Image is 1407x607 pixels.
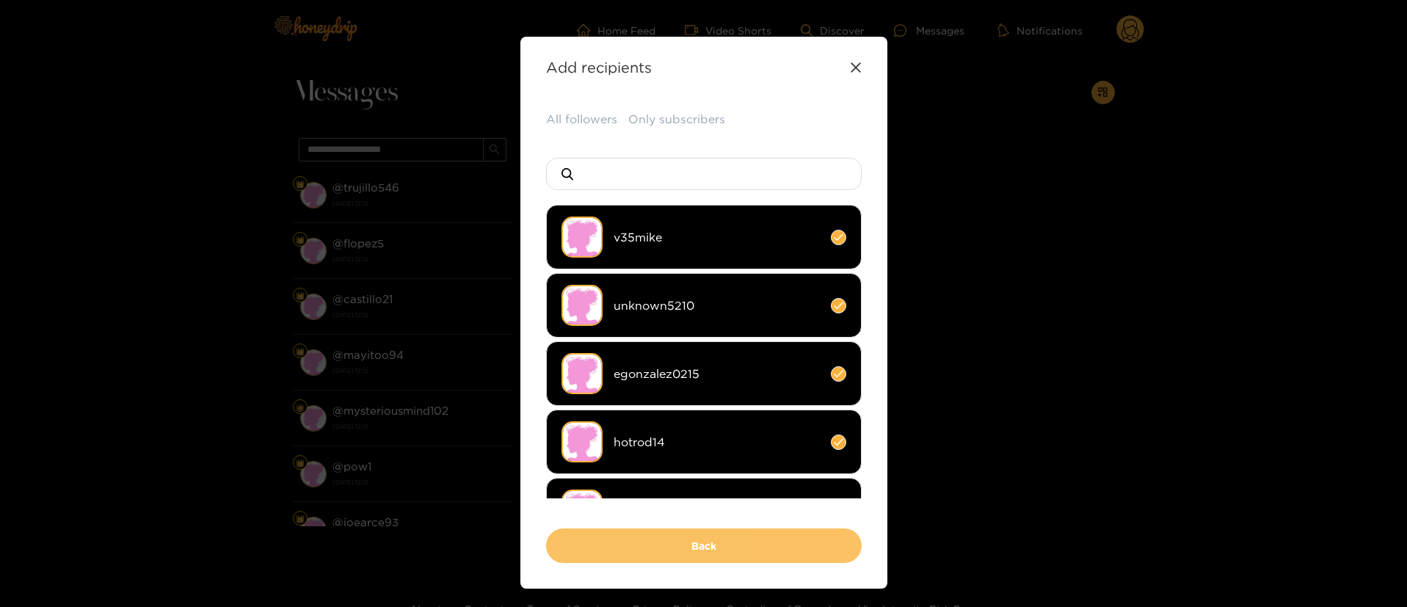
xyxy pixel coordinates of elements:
[561,217,603,258] img: no-avatar.png
[561,421,603,462] img: no-avatar.png
[561,285,603,326] img: no-avatar.png
[614,366,820,382] span: egonzalez0215
[561,490,603,531] img: no-avatar.png
[614,297,820,314] span: unknown5210
[546,528,862,563] button: Back
[561,353,603,394] img: no-avatar.png
[546,59,652,76] strong: Add recipients
[628,111,725,128] button: Only subscribers
[614,434,820,451] span: hotrod14
[546,111,617,128] button: All followers
[614,229,820,246] span: v35mike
